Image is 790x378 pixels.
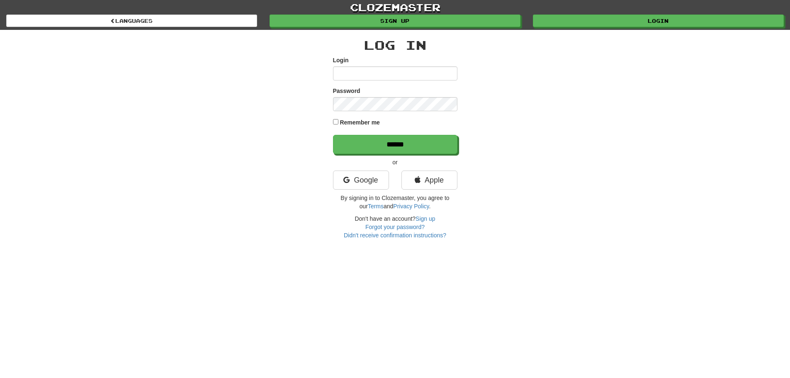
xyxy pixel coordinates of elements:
a: Privacy Policy [393,203,429,210]
label: Password [333,87,360,95]
label: Remember me [340,118,380,127]
a: Google [333,171,389,190]
a: Sign up [270,15,520,27]
a: Languages [6,15,257,27]
p: or [333,158,457,166]
label: Login [333,56,349,64]
a: Sign up [416,215,435,222]
a: Forgot your password? [365,224,425,230]
a: Login [533,15,784,27]
a: Apple [401,171,457,190]
a: Terms [368,203,384,210]
a: Didn't receive confirmation instructions? [344,232,446,239]
p: By signing in to Clozemaster, you agree to our and . [333,194,457,210]
div: Don't have an account? [333,215,457,239]
h2: Log In [333,38,457,52]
